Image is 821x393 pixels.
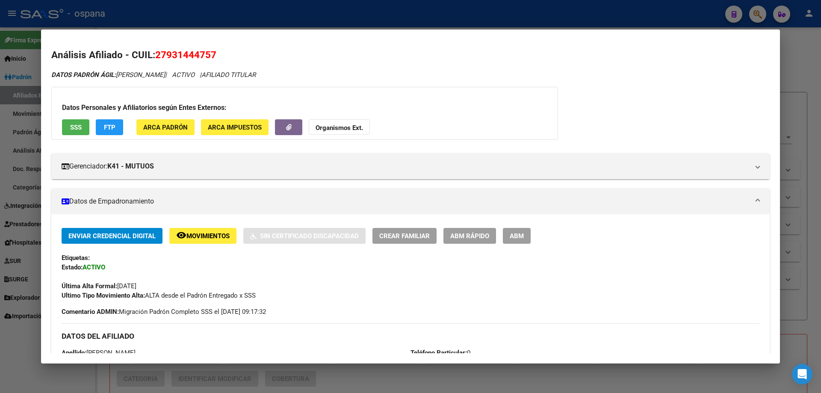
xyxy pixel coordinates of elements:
button: Sin Certificado Discapacidad [243,228,366,244]
span: Crear Familiar [379,232,430,240]
mat-expansion-panel-header: Gerenciador:K41 - MUTUOS [51,154,770,179]
span: ALTA desde el Padrón Entregado x SSS [62,292,256,299]
span: ABM [510,232,524,240]
span: 0 [410,349,470,357]
span: [PERSON_NAME] [51,71,165,79]
span: SSS [70,124,82,131]
strong: Estado: [62,263,83,271]
span: ARCA Padrón [143,124,188,131]
span: FTP [104,124,115,131]
strong: Organismos Ext. [316,124,363,132]
span: Enviar Credencial Digital [68,232,156,240]
button: Enviar Credencial Digital [62,228,162,244]
button: FTP [96,119,123,135]
span: [DATE] [62,282,136,290]
span: Movimientos [186,232,230,240]
button: Movimientos [169,228,236,244]
span: 27931444757 [155,49,216,60]
strong: DATOS PADRÓN ÁGIL: [51,71,116,79]
span: ARCA Impuestos [208,124,262,131]
i: | ACTIVO | [51,71,256,79]
strong: Ultimo Tipo Movimiento Alta: [62,292,145,299]
button: Organismos Ext. [309,119,370,135]
strong: K41 - MUTUOS [107,161,154,171]
h2: Análisis Afiliado - CUIL: [51,48,770,62]
mat-panel-title: Gerenciador: [62,161,749,171]
mat-panel-title: Datos de Empadronamiento [62,196,749,207]
button: ABM Rápido [443,228,496,244]
strong: Comentario ADMIN: [62,308,119,316]
button: Crear Familiar [372,228,437,244]
span: ABM Rápido [450,232,489,240]
h3: Datos Personales y Afiliatorios según Entes Externos: [62,103,547,113]
mat-icon: remove_red_eye [176,230,186,240]
strong: Teléfono Particular: [410,349,467,357]
h3: DATOS DEL AFILIADO [62,331,759,341]
button: ARCA Padrón [136,119,195,135]
strong: ACTIVO [83,263,105,271]
strong: Última Alta Formal: [62,282,117,290]
button: ABM [503,228,531,244]
span: Migración Padrón Completo SSS el [DATE] 09:17:32 [62,307,266,316]
span: [PERSON_NAME] [62,349,136,357]
span: Sin Certificado Discapacidad [260,232,359,240]
mat-expansion-panel-header: Datos de Empadronamiento [51,189,770,214]
div: Open Intercom Messenger [792,364,812,384]
button: ARCA Impuestos [201,119,269,135]
strong: Apellido: [62,349,86,357]
strong: Etiquetas: [62,254,90,262]
span: AFILIADO TITULAR [201,71,256,79]
button: SSS [62,119,89,135]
